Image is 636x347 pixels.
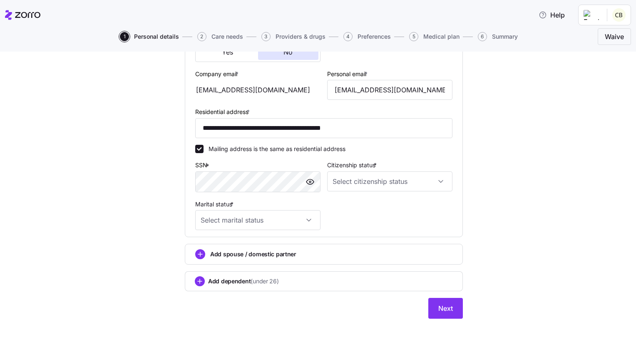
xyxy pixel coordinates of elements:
[612,8,626,22] img: 5ea00ba8d25a0a5b7e20945e714351b4
[478,32,487,41] span: 6
[197,32,206,41] span: 2
[283,49,293,55] span: No
[251,277,278,285] span: (under 26)
[343,32,391,41] button: 4Preferences
[327,69,369,79] label: Personal email
[492,34,518,40] span: Summary
[276,34,325,40] span: Providers & drugs
[261,32,325,41] button: 3Providers & drugs
[327,80,452,100] input: Email
[539,10,565,20] span: Help
[195,200,235,209] label: Marital status
[261,32,271,41] span: 3
[327,171,452,191] input: Select citizenship status
[327,161,378,170] label: Citizenship status
[409,32,418,41] span: 5
[438,303,453,313] span: Next
[195,210,320,230] input: Select marital status
[195,249,205,259] svg: add icon
[423,34,460,40] span: Medical plan
[208,277,279,285] span: Add dependent
[584,10,600,20] img: Employer logo
[222,49,233,55] span: Yes
[428,298,463,319] button: Next
[605,32,624,42] span: Waive
[195,276,205,286] svg: add icon
[532,7,571,23] button: Help
[195,161,211,170] label: SSN
[343,32,353,41] span: 4
[204,145,345,153] label: Mailing address is the same as residential address
[195,107,251,116] label: Residential address
[134,34,179,40] span: Personal details
[197,32,243,41] button: 2Care needs
[358,34,391,40] span: Preferences
[120,32,179,41] button: 1Personal details
[409,32,460,41] button: 5Medical plan
[210,250,296,258] span: Add spouse / domestic partner
[211,34,243,40] span: Care needs
[195,69,240,79] label: Company email
[478,32,518,41] button: 6Summary
[118,32,179,41] a: 1Personal details
[120,32,129,41] span: 1
[598,28,631,45] button: Waive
